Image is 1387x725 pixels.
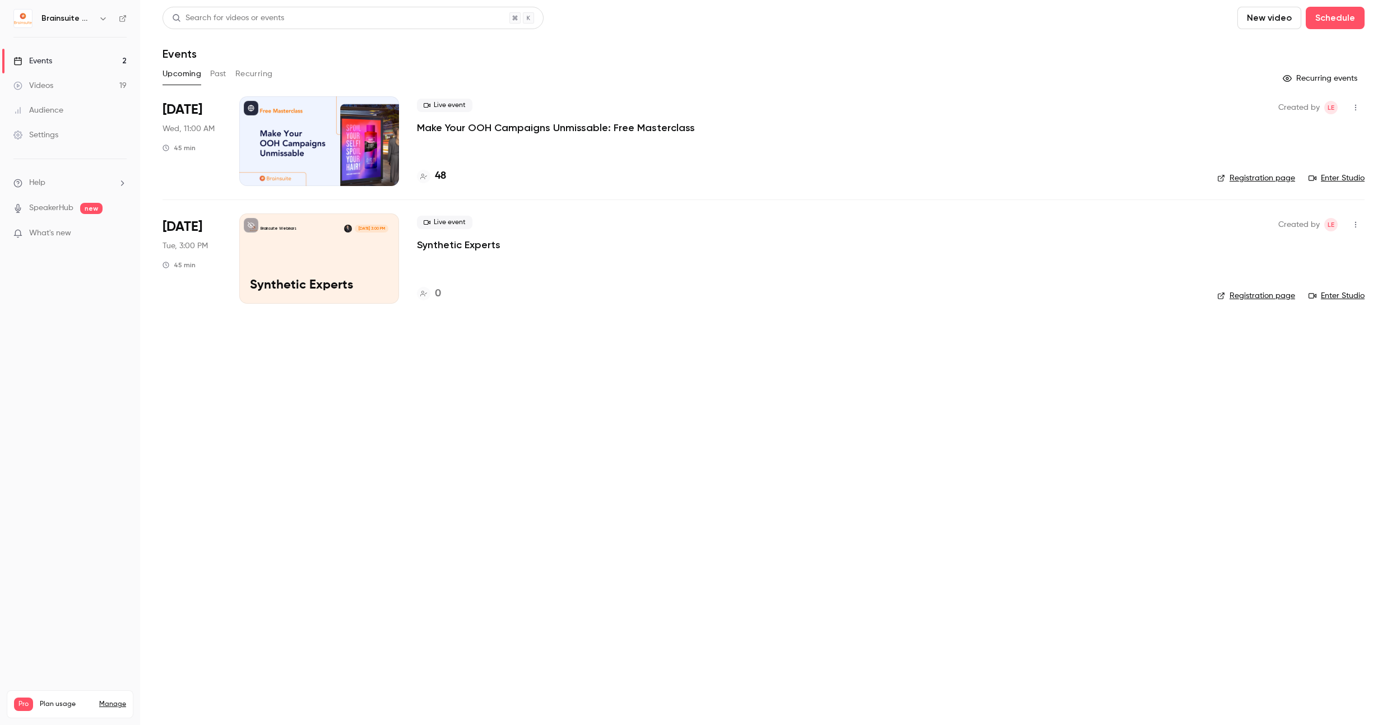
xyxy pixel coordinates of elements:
span: Louisa Edokpayi [1324,101,1338,114]
a: Synthetic Experts [417,238,500,252]
a: Synthetic ExpertsBrainsuite WebinarsDr. Martin Scarabis[DATE] 3:00 PMSynthetic Experts [239,213,399,303]
span: Help [29,177,45,189]
span: LE [1328,101,1334,114]
span: [DATE] [163,101,202,119]
img: Dr. Martin Scarabis [344,225,352,233]
div: Sep 30 Tue, 3:00 PM (Europe/Berlin) [163,213,221,303]
span: What's new [29,227,71,239]
a: 0 [417,286,441,301]
img: Brainsuite Webinars [14,10,32,27]
span: Tue, 3:00 PM [163,240,208,252]
div: Videos [13,80,53,91]
li: help-dropdown-opener [13,177,127,189]
button: Past [210,65,226,83]
div: Sep 3 Wed, 11:00 AM (Europe/Berlin) [163,96,221,186]
div: Audience [13,105,63,116]
div: Events [13,55,52,67]
span: Live event [417,99,472,112]
span: Plan usage [40,700,92,709]
button: Recurring events [1278,69,1365,87]
button: Recurring [235,65,273,83]
a: Make Your OOH Campaigns Unmissable: Free Masterclass [417,121,695,134]
p: Brainsuite Webinars [261,226,296,231]
a: SpeakerHub [29,202,73,214]
div: Search for videos or events [172,12,284,24]
div: 45 min [163,261,196,269]
span: Created by [1278,101,1320,114]
a: Registration page [1217,173,1295,184]
a: Registration page [1217,290,1295,301]
span: Louisa Edokpayi [1324,218,1338,231]
a: 48 [417,169,446,184]
span: LE [1328,218,1334,231]
a: Manage [99,700,126,709]
h4: 0 [435,286,441,301]
button: Schedule [1306,7,1365,29]
span: [DATE] 3:00 PM [355,225,388,233]
span: new [80,203,103,214]
div: 45 min [163,143,196,152]
h1: Events [163,47,197,61]
a: Enter Studio [1309,173,1365,184]
p: Synthetic Experts [250,278,388,293]
div: Settings [13,129,58,141]
button: New video [1237,7,1301,29]
span: Wed, 11:00 AM [163,123,215,134]
span: [DATE] [163,218,202,236]
button: Upcoming [163,65,201,83]
h4: 48 [435,169,446,184]
a: Enter Studio [1309,290,1365,301]
span: Created by [1278,218,1320,231]
h6: Brainsuite Webinars [41,13,94,24]
span: Pro [14,698,33,711]
span: Live event [417,216,472,229]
